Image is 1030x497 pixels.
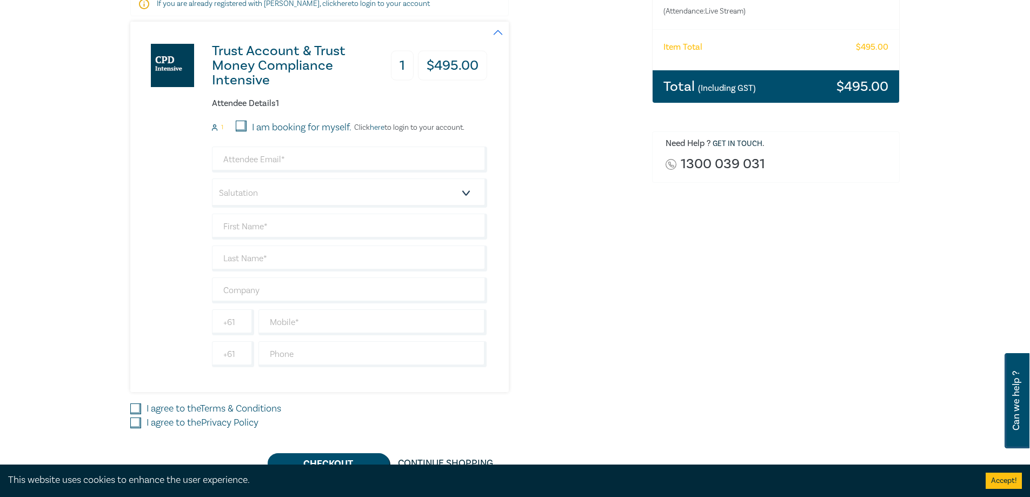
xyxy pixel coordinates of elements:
input: Attendee Email* [212,147,487,173]
img: Trust Account & Trust Money Compliance Intensive [151,44,194,87]
a: Privacy Policy [201,416,258,429]
a: Continue Shopping [389,453,502,474]
input: +61 [212,341,254,367]
label: I agree to the [147,416,258,430]
h6: Attendee Details 1 [212,98,487,109]
small: 1 [221,124,223,131]
h3: $ 495.00 [836,79,888,94]
div: This website uses cookies to enhance the user experience. [8,473,969,487]
small: (Including GST) [698,83,756,94]
input: Mobile* [258,309,487,335]
a: Get in touch [713,139,762,149]
a: 1300 039 031 [681,157,765,171]
h3: 1 [391,51,414,81]
input: Company [212,277,487,303]
label: I am booking for myself. [252,121,351,135]
button: Accept cookies [986,473,1022,489]
h6: $ 495.00 [856,42,888,52]
h3: Trust Account & Trust Money Compliance Intensive [212,44,390,88]
input: Phone [258,341,487,367]
a: here [370,123,384,132]
span: Can we help ? [1011,360,1021,442]
button: Checkout [268,453,389,474]
a: Terms & Conditions [200,402,281,415]
input: First Name* [212,214,487,240]
h3: Total [663,79,756,94]
h6: Need Help ? . [666,138,892,149]
h3: $ 495.00 [418,51,487,81]
p: Click to login to your account. [351,123,464,132]
input: +61 [212,309,254,335]
label: I agree to the [147,402,281,416]
h6: Item Total [663,42,702,52]
input: Last Name* [212,246,487,271]
small: (Attendance: Live Stream ) [663,6,846,17]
